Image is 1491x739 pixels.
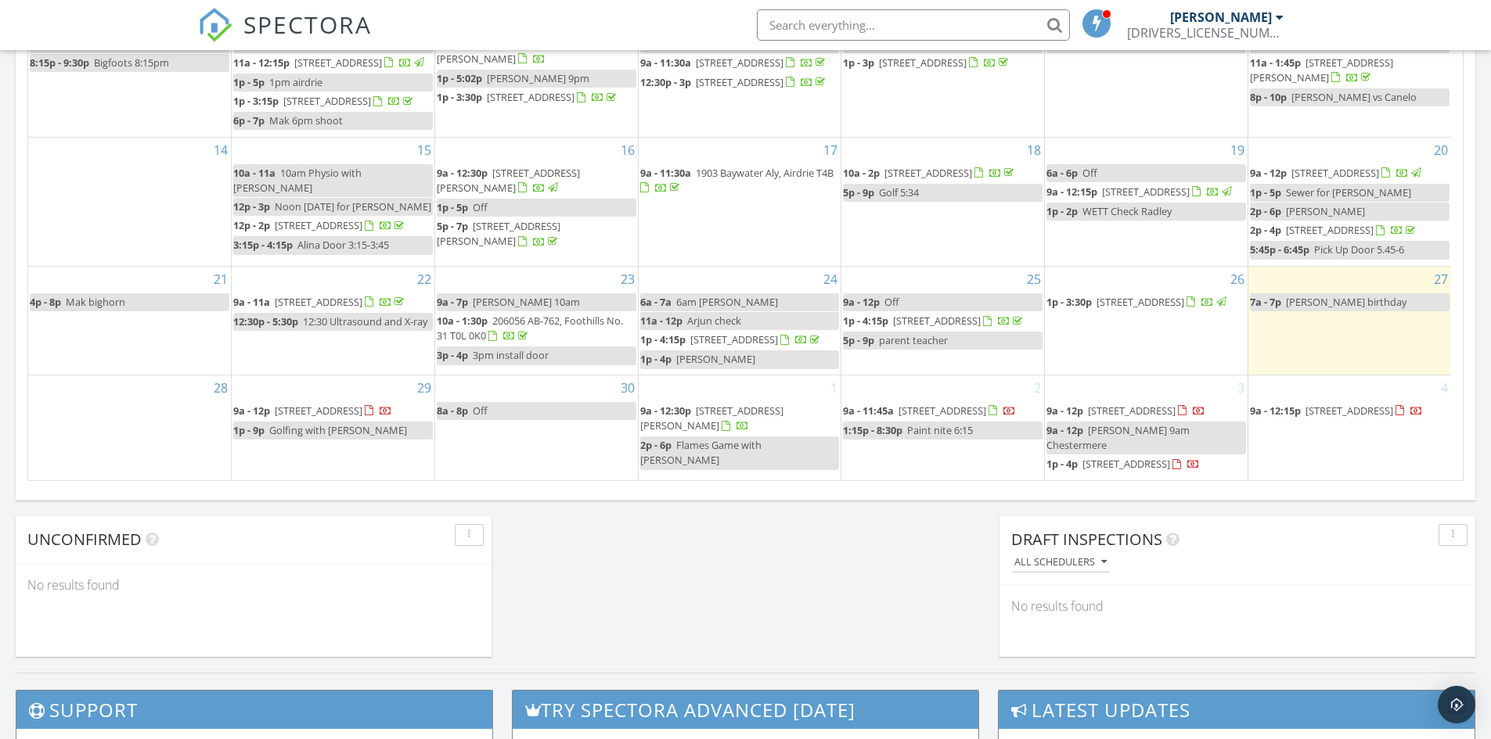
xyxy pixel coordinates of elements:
[1031,375,1044,400] a: Go to October 2, 2025
[690,332,778,346] span: [STREET_ADDRESS]
[1227,267,1248,292] a: Go to September 26, 2025
[1046,402,1246,421] a: 9a - 12p [STREET_ADDRESS]
[1314,242,1404,256] span: Pick Up Door 5.45-6
[198,8,232,42] img: The Best Home Inspection Software - Spectora
[640,314,682,328] span: 11a - 12p
[437,88,636,107] a: 1p - 3:30p [STREET_ADDRESS]
[640,56,691,70] span: 9a - 11:30a
[843,295,880,309] span: 9a - 12p
[303,314,427,328] span: 12:30 Ultrasound and X-ray
[640,295,672,309] span: 6a - 7a
[618,138,638,163] a: Go to September 16, 2025
[1431,267,1451,292] a: Go to September 27, 2025
[640,402,840,436] a: 9a - 12:30p [STREET_ADDRESS][PERSON_NAME]
[1102,185,1190,199] span: [STREET_ADDRESS]
[1286,185,1411,199] span: Sewer for [PERSON_NAME]
[1170,9,1272,25] div: [PERSON_NAME]
[211,375,231,400] a: Go to September 28, 2025
[1286,37,1365,51] span: [PERSON_NAME]
[841,8,1045,137] td: Go to September 11, 2025
[640,332,823,346] a: 1p - 4:15p [STREET_ADDRESS]
[884,295,899,309] span: Off
[1250,56,1393,84] a: 11a - 1:45p [STREET_ADDRESS][PERSON_NAME]
[1250,164,1450,183] a: 9a - 12p [STREET_ADDRESS]
[275,199,431,213] span: Noon [DATE] for [PERSON_NAME]
[640,438,762,467] span: Flames Game with [PERSON_NAME]
[275,295,362,309] span: [STREET_ADDRESS]
[233,94,279,108] span: 1p - 3:15p
[1250,223,1418,237] a: 2p - 4p [STREET_ADDRESS]
[437,37,488,51] span: 9a - 11:45a
[233,75,265,89] span: 1p - 5p
[269,423,407,437] span: Golfing with [PERSON_NAME]
[437,90,619,104] a: 1p - 3:30p [STREET_ADDRESS]
[232,266,435,375] td: Go to September 22, 2025
[820,267,841,292] a: Go to September 24, 2025
[843,166,1017,180] a: 10a - 2p [STREET_ADDRESS]
[843,37,880,51] span: 9a - 12p
[437,164,636,198] a: 9a - 12:30p [STREET_ADDRESS][PERSON_NAME]
[843,404,894,418] span: 9a - 11:45a
[640,37,672,51] span: 9a - 5p
[414,267,434,292] a: Go to September 22, 2025
[841,375,1045,479] td: Go to October 2, 2025
[233,293,433,312] a: 9a - 11a [STREET_ADDRESS]
[28,137,232,266] td: Go to September 14, 2025
[487,90,574,104] span: [STREET_ADDRESS]
[1286,295,1406,309] span: [PERSON_NAME] birthday
[1250,185,1281,199] span: 1p - 5p
[1250,402,1450,421] a: 9a - 12:15p [STREET_ADDRESS]
[1046,457,1078,471] span: 1p - 4p
[884,166,972,180] span: [STREET_ADDRESS]
[1431,138,1451,163] a: Go to September 20, 2025
[884,37,990,51] span: [PERSON_NAME] 10:45
[696,166,834,180] span: 1903 Baywater Aly, Airdrie T4B
[640,164,840,198] a: 9a - 11:30a 1903 Baywater Aly, Airdrie T4B
[437,37,580,66] span: [STREET_ADDRESS][PERSON_NAME]
[640,75,828,89] a: 12:30p - 3p [STREET_ADDRESS]
[233,402,433,421] a: 9a - 12p [STREET_ADDRESS]
[1306,404,1393,418] span: [STREET_ADDRESS]
[1045,375,1248,479] td: Go to October 3, 2025
[640,352,672,366] span: 1p - 4p
[640,332,686,346] span: 1p - 4:15p
[1438,686,1475,723] div: Open Intercom Messenger
[1250,204,1281,218] span: 2p - 6p
[437,348,468,362] span: 3p - 4p
[1011,552,1110,573] button: All schedulers
[638,8,841,137] td: Go to September 10, 2025
[1046,185,1097,199] span: 9a - 12:15p
[1046,404,1205,418] a: 9a - 12p [STREET_ADDRESS]
[211,267,231,292] a: Go to September 21, 2025
[16,691,492,729] h3: Support
[1250,56,1301,70] span: 11a - 1:45p
[1082,204,1172,218] span: WETT Check Radley
[1082,166,1097,180] span: Off
[434,8,638,137] td: Go to September 9, 2025
[414,138,434,163] a: Go to September 15, 2025
[1250,90,1287,104] span: 8p - 10p
[841,137,1045,266] td: Go to September 18, 2025
[1046,295,1092,309] span: 1p - 3:30p
[198,21,372,54] a: SPECTORA
[233,404,392,418] a: 9a - 12p [STREET_ADDRESS]
[487,71,589,85] span: [PERSON_NAME] 9pm
[233,56,427,70] a: 11a - 12:15p [STREET_ADDRESS]
[640,404,691,418] span: 9a - 12:30p
[437,90,482,104] span: 1p - 3:30p
[27,529,142,550] span: Unconfirmed
[1011,529,1162,550] span: Draft Inspections
[233,199,270,213] span: 12p - 3p
[30,56,89,70] span: 8:15p - 9:30p
[640,74,840,92] a: 12:30p - 3p [STREET_ADDRESS]
[618,267,638,292] a: Go to September 23, 2025
[640,438,672,452] span: 2p - 6p
[1250,166,1287,180] span: 9a - 12p
[1250,404,1423,418] a: 9a - 12:15p [STREET_ADDRESS]
[841,266,1045,375] td: Go to September 25, 2025
[1286,223,1374,237] span: [STREET_ADDRESS]
[233,314,298,328] span: 12:30p - 5:30p
[696,75,783,89] span: [STREET_ADDRESS]
[1045,266,1248,375] td: Go to September 26, 2025
[269,75,322,89] span: 1pm airdrie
